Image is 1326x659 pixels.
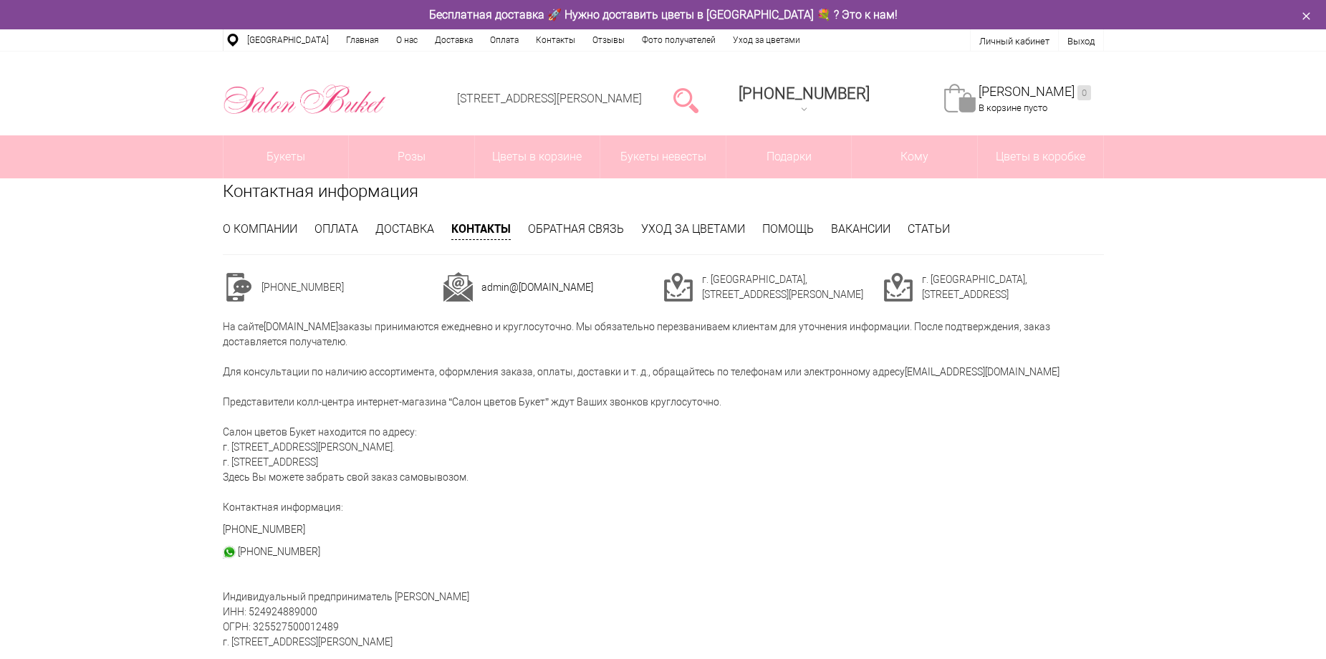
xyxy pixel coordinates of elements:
a: Фото получателей [633,29,724,51]
a: Доставка [426,29,481,51]
div: Бесплатная доставка 🚀 Нужно доставить цветы в [GEOGRAPHIC_DATA] 💐 ? Это к нам! [212,7,1115,22]
a: [STREET_ADDRESS][PERSON_NAME] [457,92,642,105]
a: [PHONE_NUMBER] [238,546,320,557]
a: [PHONE_NUMBER] [730,80,878,120]
img: cont2.png [443,272,473,302]
td: г. [GEOGRAPHIC_DATA], [STREET_ADDRESS] [922,272,1104,302]
a: Обратная связь [528,222,624,236]
p: Контактная информация: [223,500,1104,515]
td: [PHONE_NUMBER] [261,272,443,302]
a: Отзывы [584,29,633,51]
a: Букеты [224,135,349,178]
a: Цветы в коробке [978,135,1103,178]
img: watsap_30.png.webp [223,546,236,559]
a: Личный кабинет [979,36,1049,47]
a: @[DOMAIN_NAME] [509,282,593,293]
img: Цветы Нижний Новгород [223,81,387,118]
a: [PHONE_NUMBER] [223,524,305,535]
a: [DOMAIN_NAME] [264,321,338,332]
a: Подарки [726,135,852,178]
a: Оплата [481,29,527,51]
a: Уход за цветами [724,29,809,51]
a: Цветы в корзине [475,135,600,178]
a: Помощь [762,222,814,236]
a: Уход за цветами [641,222,745,236]
span: Кому [852,135,977,178]
img: cont3.png [883,272,913,302]
a: Главная [337,29,388,51]
a: Розы [349,135,474,178]
a: [PERSON_NAME] [979,84,1091,100]
ins: 0 [1077,85,1091,100]
a: [GEOGRAPHIC_DATA] [239,29,337,51]
a: О компании [223,222,297,236]
a: admin [481,282,509,293]
span: В корзине пусто [979,102,1047,113]
h1: Контактная информация [223,178,1104,204]
td: г. [GEOGRAPHIC_DATA], [STREET_ADDRESS][PERSON_NAME] [702,272,884,302]
a: Контакты [527,29,584,51]
a: Доставка [375,222,434,236]
a: Выход [1067,36,1095,47]
img: cont3.png [663,272,693,302]
a: О нас [388,29,426,51]
a: Оплата [314,222,358,236]
span: [PHONE_NUMBER] [739,85,870,102]
a: Статьи [908,222,950,236]
a: Вакансии [831,222,890,236]
a: Контакты [451,221,511,240]
a: Букеты невесты [600,135,726,178]
img: cont1.png [223,272,253,302]
a: [EMAIL_ADDRESS][DOMAIN_NAME] [905,366,1060,377]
